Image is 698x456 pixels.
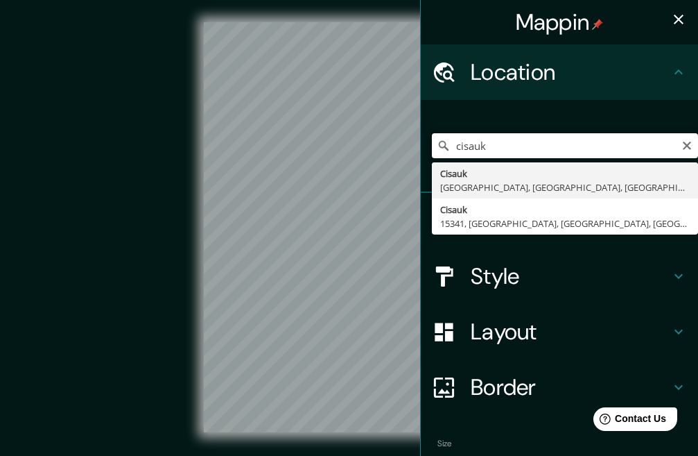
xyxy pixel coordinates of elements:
[440,203,690,217] div: Cisauk
[516,8,604,36] h4: Mappin
[204,22,494,432] canvas: Map
[471,207,670,235] h4: Pins
[471,58,670,86] h4: Location
[471,318,670,346] h4: Layout
[421,44,698,100] div: Location
[575,402,683,441] iframe: Help widget launcher
[437,438,452,450] label: Size
[421,193,698,248] div: Pins
[681,138,692,151] button: Clear
[471,373,670,401] h4: Border
[440,217,690,230] div: 15341, [GEOGRAPHIC_DATA], [GEOGRAPHIC_DATA], [GEOGRAPHIC_DATA], [GEOGRAPHIC_DATA]
[471,262,670,290] h4: Style
[440,180,690,194] div: [GEOGRAPHIC_DATA], [GEOGRAPHIC_DATA], [GEOGRAPHIC_DATA]
[421,248,698,304] div: Style
[440,167,690,180] div: Cisauk
[432,133,698,158] input: Pick your city or area
[592,19,603,30] img: pin-icon.png
[421,360,698,415] div: Border
[421,304,698,360] div: Layout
